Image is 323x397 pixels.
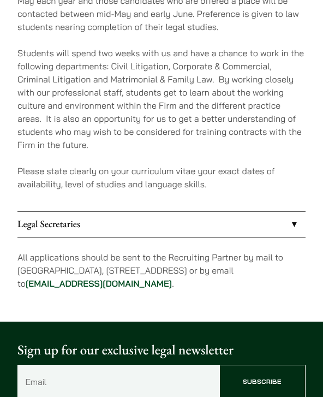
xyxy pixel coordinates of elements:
p: Please state clearly on your curriculum vitae your exact dates of availability, level of studies ... [17,164,306,191]
a: Legal Secretaries [17,212,306,237]
p: Students will spend two weeks with us and have a chance to work in the following departments: Civ... [17,46,306,151]
a: [EMAIL_ADDRESS][DOMAIN_NAME] [26,278,172,289]
p: All applications should be sent to the Recruiting Partner by mail to [GEOGRAPHIC_DATA], [STREET_A... [17,251,306,290]
p: Sign up for our exclusive legal newsletter [17,340,306,360]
